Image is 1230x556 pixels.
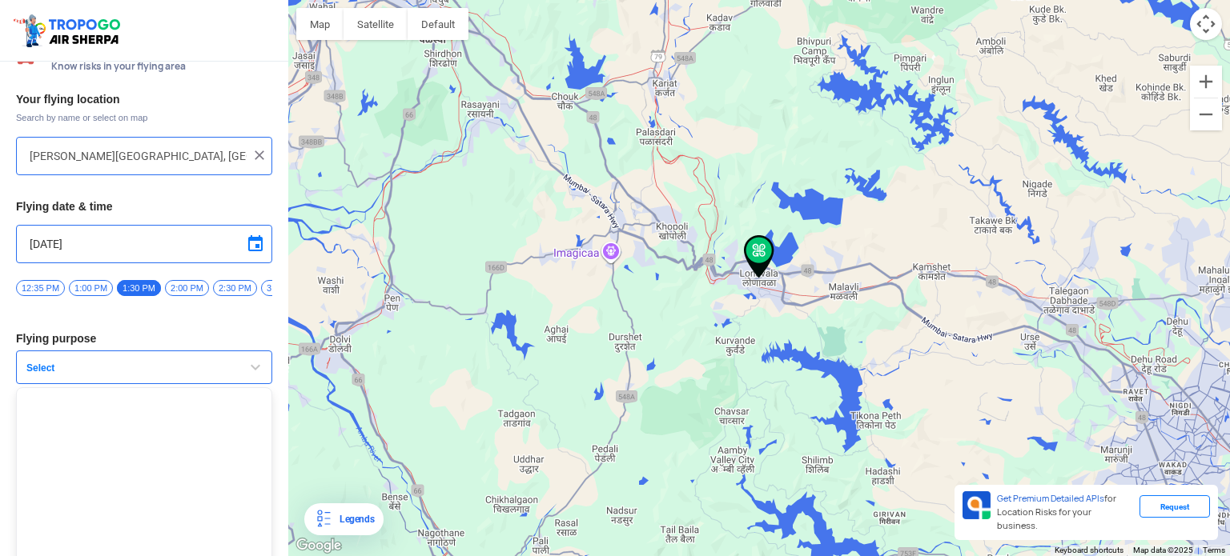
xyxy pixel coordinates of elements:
span: Know risks in your flying area [51,60,272,73]
img: ic_close.png [251,147,267,163]
span: 2:00 PM [165,280,209,296]
img: Premium APIs [963,491,991,519]
input: Select Date [30,234,259,254]
span: Select [20,362,220,374]
span: Get Premium Detailed APIs [997,493,1104,504]
button: Show street map [296,8,344,40]
span: 2:30 PM [213,280,257,296]
a: Terms [1203,546,1225,554]
button: Show satellite imagery [344,8,408,40]
span: 1:30 PM [117,280,161,296]
div: Legends [333,510,374,529]
span: Map data ©2025 [1133,546,1193,554]
div: for Location Risks for your business. [991,491,1140,534]
h3: Flying purpose [16,333,272,344]
div: Request [1140,495,1210,518]
button: Zoom out [1190,98,1222,130]
img: Legends [314,510,333,529]
span: Search by name or select on map [16,111,272,124]
button: Keyboard shortcuts [1055,545,1123,556]
button: Zoom in [1190,66,1222,98]
img: ic_tgdronemaps.svg [12,12,126,49]
input: Search your flying location [30,146,247,166]
span: 3:00 PM [261,280,305,296]
span: 12:35 PM [16,280,65,296]
span: 1:00 PM [69,280,113,296]
h3: Flying date & time [16,201,272,212]
button: Select [16,350,272,384]
h3: Your flying location [16,94,272,105]
img: Google [292,535,345,556]
a: Open this area in Google Maps (opens a new window) [292,535,345,556]
button: Map camera controls [1190,8,1222,40]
